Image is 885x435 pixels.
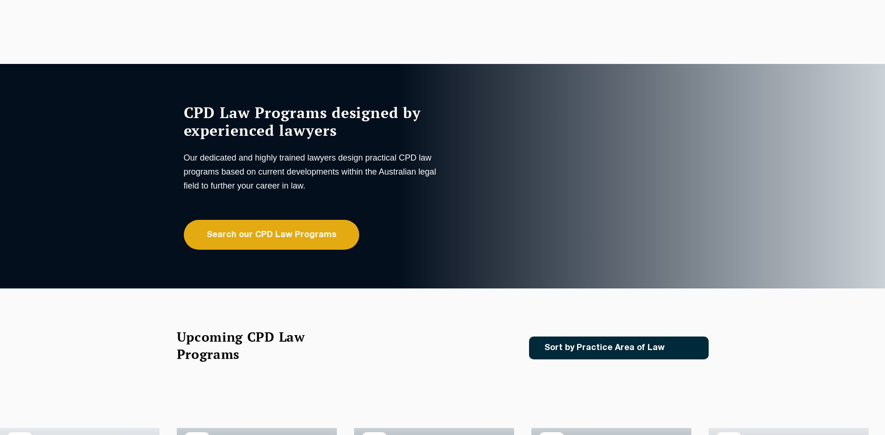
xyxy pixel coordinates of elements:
[177,328,328,363] h2: Upcoming CPD Law Programs
[184,104,440,139] h1: CPD Law Programs designed by experienced lawyers
[529,337,709,359] a: Sort by Practice Area of Law
[184,151,440,193] p: Our dedicated and highly trained lawyers design practical CPD law programs based on current devel...
[184,220,359,250] a: Search our CPD Law Programs
[680,344,690,352] img: Icon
